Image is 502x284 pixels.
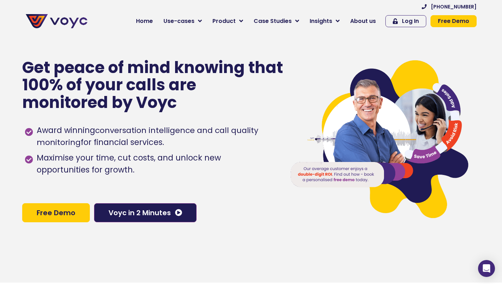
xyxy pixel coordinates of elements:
span: Product [212,17,236,25]
span: [PHONE_NUMBER] [431,4,477,9]
span: Voyc in 2 Minutes [109,209,171,216]
span: Case Studies [254,17,292,25]
span: Use-cases [163,17,194,25]
a: Case Studies [248,14,304,28]
span: Award winning for financial services. [35,125,275,149]
a: Home [131,14,158,28]
a: Use-cases [158,14,207,28]
span: Free Demo [37,209,75,216]
a: About us [345,14,381,28]
span: Insights [310,17,332,25]
span: About us [350,17,376,25]
span: Home [136,17,153,25]
a: Free Demo [430,15,477,27]
span: Free Demo [438,18,469,24]
a: Voyc in 2 Minutes [94,203,197,222]
a: [PHONE_NUMBER] [422,4,477,9]
p: Get peace of mind knowing that 100% of your calls are monitored by Voyc [22,59,284,111]
div: Open Intercom Messenger [478,260,495,277]
span: Log In [402,18,419,24]
h1: conversation intelligence and call quality monitoring [37,125,258,148]
a: Insights [304,14,345,28]
img: voyc-full-logo [26,14,87,28]
a: Log In [385,15,426,27]
a: Free Demo [22,203,90,222]
a: Product [207,14,248,28]
span: Maximise your time, cut costs, and unlock new opportunities for growth. [35,152,275,176]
